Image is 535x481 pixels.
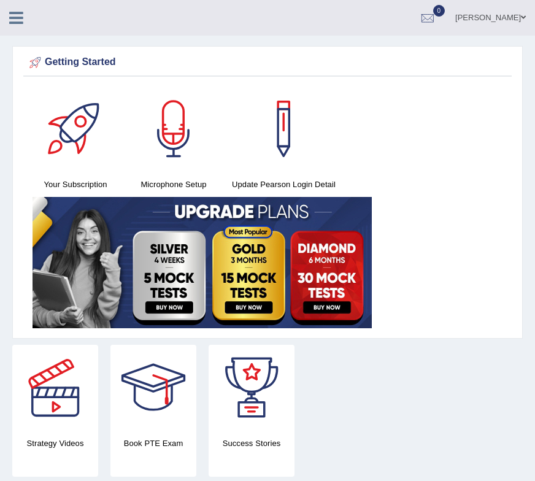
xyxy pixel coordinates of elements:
h4: Microphone Setup [131,178,217,191]
img: small5.jpg [33,197,372,328]
span: 0 [433,5,445,17]
h4: Strategy Videos [12,437,98,450]
h4: Your Subscription [33,178,118,191]
h4: Book PTE Exam [110,437,196,450]
div: Getting Started [26,53,509,72]
h4: Update Pearson Login Detail [229,178,339,191]
h4: Success Stories [209,437,294,450]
